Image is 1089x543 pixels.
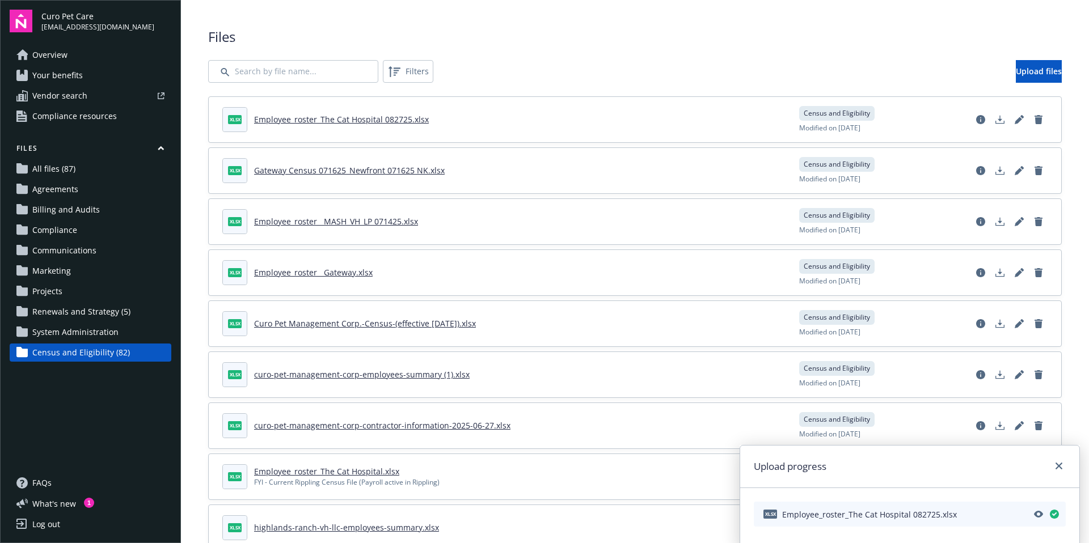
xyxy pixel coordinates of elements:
[254,420,510,431] a: curo-pet-management-corp-contractor-information-2025-06-27.xlsx
[228,421,242,430] span: xlsx
[228,472,242,481] span: xlsx
[10,343,171,362] a: Census and Eligibility (82)
[383,60,433,83] button: Filters
[972,315,990,333] a: View file details
[10,474,171,492] a: FAQs
[32,66,83,84] span: Your benefits
[10,10,32,32] img: navigator-logo.svg
[991,111,1009,129] a: Download document
[10,282,171,300] a: Projects
[799,123,860,133] span: Modified on [DATE]
[254,318,476,329] a: Curo Pet Management Corp.-Census-(effective [DATE]).xlsx
[799,429,860,439] span: Modified on [DATE]
[32,201,100,219] span: Billing and Audits
[1029,366,1048,384] a: Delete document
[972,366,990,384] a: View file details
[1016,66,1062,77] span: Upload files
[32,343,130,362] span: Census and Eligibility (82)
[32,180,78,198] span: Agreements
[804,414,870,425] span: Census and Eligibility
[10,498,94,510] button: What's new1
[1010,366,1028,384] a: Edit document
[254,114,429,125] a: Employee_roster_The Cat Hospital 082725.xlsx
[32,474,52,492] span: FAQs
[32,323,119,341] span: System Administration
[804,159,870,169] span: Census and Eligibility
[1010,162,1028,180] a: Edit document
[385,62,431,80] span: Filters
[32,221,77,239] span: Compliance
[10,46,171,64] a: Overview
[1029,213,1048,231] a: Delete document
[10,107,171,125] a: Compliance resources
[1010,111,1028,129] a: Edit document
[32,241,96,260] span: Communications
[1010,264,1028,282] a: Edit document
[32,303,130,321] span: Renewals and Strategy (5)
[1029,162,1048,180] a: Delete document
[972,213,990,231] a: View file details
[254,466,399,477] a: Employee_roster_The Cat Hospital.xlsx
[991,315,1009,333] a: Download document
[10,221,171,239] a: Compliance
[1029,111,1048,129] a: Delete document
[972,264,990,282] a: View file details
[10,262,171,280] a: Marketing
[799,276,860,286] span: Modified on [DATE]
[1010,213,1028,231] a: Edit document
[1029,315,1048,333] a: Delete document
[10,303,171,321] a: Renewals and Strategy (5)
[804,363,870,374] span: Census and Eligibility
[10,180,171,198] a: Agreements
[41,10,154,22] span: Curo Pet Care
[991,417,1009,435] a: Download document
[228,319,242,328] span: xlsx
[972,417,990,435] a: View file details
[799,225,860,235] span: Modified on [DATE]
[991,213,1009,231] a: Download document
[804,108,870,118] span: Census and Eligibility
[254,267,373,278] a: Employee_roster__Gateway.xlsx
[1010,315,1028,333] a: Edit document
[228,370,242,379] span: xlsx
[782,508,957,520] span: Employee_roster_The Cat Hospital 082725.xlsx
[799,174,860,184] span: Modified on [DATE]
[32,498,76,510] span: What ' s new
[10,241,171,260] a: Communications
[254,522,439,533] a: highlands-ranch-vh-llc-employees-summary.xlsx
[32,262,71,280] span: Marketing
[1010,417,1028,435] a: Edit document
[32,515,60,533] div: Log out
[10,87,171,105] a: Vendor search
[208,60,378,83] input: Search by file name...
[32,160,75,178] span: All files (87)
[1052,459,1066,473] a: close
[32,282,62,300] span: Projects
[991,366,1009,384] a: Download document
[799,378,860,388] span: Modified on [DATE]
[991,162,1009,180] a: Download document
[1029,505,1048,523] a: Preview
[228,523,242,532] span: xlsx
[254,165,445,176] a: Gateway Census 071625_Newfront 071625 NK.xlsx
[804,312,870,323] span: Census and Eligibility
[41,22,154,32] span: [EMAIL_ADDRESS][DOMAIN_NAME]
[84,498,94,508] div: 1
[1016,60,1062,83] a: Upload files
[10,143,171,158] button: Files
[754,459,826,474] h1: Upload progress
[208,27,1062,46] span: Files
[254,477,440,487] div: FYI - Current Rippling Census File (Payroll active in Rippling)
[972,162,990,180] a: View file details
[10,201,171,219] a: Billing and Audits
[763,510,777,518] span: xlsx
[10,160,171,178] a: All files (87)
[41,10,171,32] button: Curo Pet Care[EMAIL_ADDRESS][DOMAIN_NAME]
[799,327,860,337] span: Modified on [DATE]
[254,216,418,227] a: Employee_roster__MASH_VH_LP 071425.xlsx
[1029,264,1048,282] a: Delete document
[804,261,870,271] span: Census and Eligibility
[228,115,242,124] span: xlsx
[804,210,870,220] span: Census and Eligibility
[10,66,171,84] a: Your benefits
